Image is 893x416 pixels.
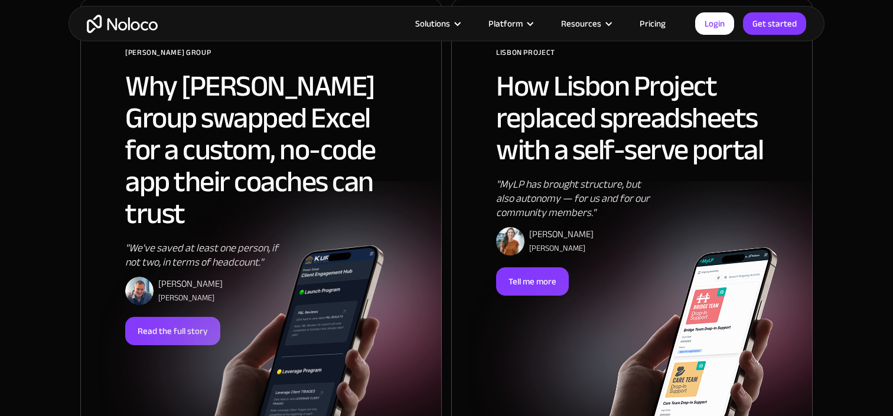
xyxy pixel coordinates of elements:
[488,16,523,31] div: Platform
[625,16,680,31] a: Pricing
[400,16,474,31] div: Solutions
[125,44,397,70] div: [PERSON_NAME] Group
[695,12,734,35] a: Login
[546,16,625,31] div: Resources
[496,178,659,220] div: "MyLP has brought structure, but also autonomy — for us and for our community members."
[743,12,806,35] a: Get started
[496,70,768,166] h2: How Lisbon Project replaced spreadsheets with a self-serve portal
[474,16,546,31] div: Platform
[496,44,768,70] div: Lisbon Project
[415,16,450,31] div: Solutions
[561,16,601,31] div: Resources
[87,15,158,33] a: home
[125,70,397,230] h2: Why [PERSON_NAME] Group swapped Excel for a custom, no-code app their coaches can trust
